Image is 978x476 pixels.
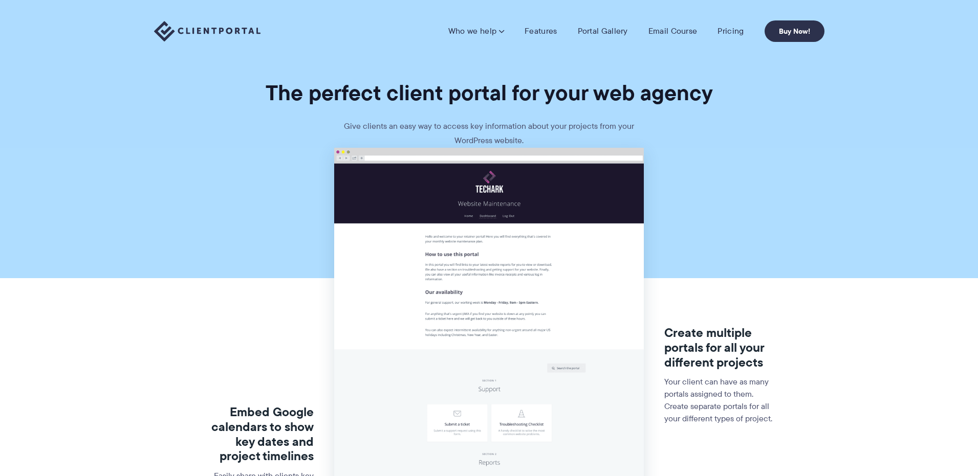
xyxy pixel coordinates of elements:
a: Email Course [648,26,698,36]
a: Portal Gallery [578,26,628,36]
p: Your client can have as many portals assigned to them. Create separate portals for all your diffe... [664,376,776,425]
a: Features [525,26,557,36]
a: Buy Now! [765,20,824,42]
a: Pricing [718,26,744,36]
a: Who we help [448,26,504,36]
h3: Create multiple portals for all your different projects [664,326,776,370]
h3: Embed Google calendars to show key dates and project timelines [202,405,314,464]
p: Give clients an easy way to access key information about your projects from your WordPress website. [336,119,643,148]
